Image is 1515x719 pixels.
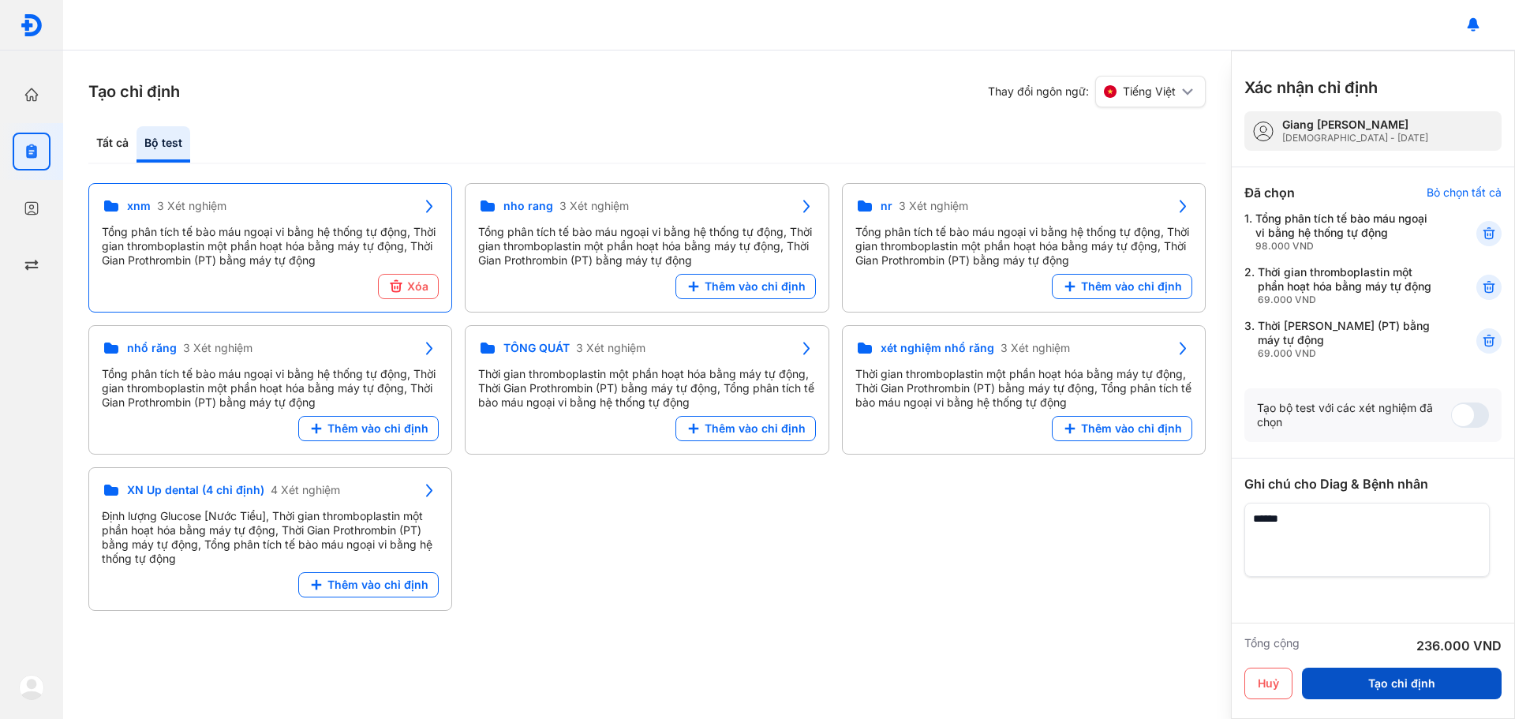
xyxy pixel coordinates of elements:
div: Giang [PERSON_NAME] [1282,118,1428,132]
div: Tổng phân tích tế bào máu ngoại vi bằng hệ thống tự động, Thời gian thromboplastin một phần hoạt ... [478,225,815,268]
span: xét nghiệm nhổ răng [881,341,994,355]
span: Thêm vào chỉ định [705,421,806,436]
div: Thời gian thromboplastin một phần hoạt hóa bằng máy tự động [1258,265,1438,306]
button: Thêm vào chỉ định [298,416,439,441]
div: Tổng cộng [1244,636,1300,655]
span: Thêm vào chỉ định [327,578,428,592]
div: Tổng phân tích tế bào máu ngoại vi bằng hệ thống tự động, Thời gian thromboplastin một phần hoạt ... [855,225,1192,268]
span: 4 Xét nghiệm [271,483,340,497]
button: Thêm vào chỉ định [675,274,816,299]
span: nhổ răng [127,341,177,355]
div: 3. [1244,319,1438,360]
button: Thêm vào chỉ định [1052,416,1192,441]
span: Xóa [407,279,428,294]
h3: Tạo chỉ định [88,81,180,103]
button: Thêm vào chỉ định [675,416,816,441]
div: Tổng phân tích tế bào máu ngoại vi bằng hệ thống tự động [1255,212,1438,253]
div: 2. [1244,265,1438,306]
div: Thời [PERSON_NAME] (PT) bằng máy tự động [1258,319,1438,360]
span: 3 Xét nghiệm [1001,341,1070,355]
span: nr [881,199,892,213]
span: TỔNG QUÁT [503,341,570,355]
div: Tất cả [88,126,137,163]
div: Tổng phân tích tế bào máu ngoại vi bằng hệ thống tự động, Thời gian thromboplastin một phần hoạt ... [102,225,439,268]
span: 3 Xét nghiệm [183,341,252,355]
h3: Xác nhận chỉ định [1244,77,1378,99]
span: nho rang [503,199,553,213]
span: XN Up dental (4 chỉ định) [127,483,264,497]
div: Đã chọn [1244,183,1295,202]
div: Định lượng Glucose [Nước Tiểu], Thời gian thromboplastin một phần hoạt hóa bằng máy tự động, Thời... [102,509,439,566]
div: 69.000 VND [1258,347,1438,360]
span: Tiếng Việt [1123,84,1176,99]
div: Tổng phân tích tế bào máu ngoại vi bằng hệ thống tự động, Thời gian thromboplastin một phần hoạt ... [102,367,439,410]
img: logo [20,13,43,37]
div: Thời gian thromboplastin một phần hoạt hóa bằng máy tự động, Thời Gian Prothrombin (PT) bằng máy ... [478,367,815,410]
div: Bộ test [137,126,190,163]
span: 3 Xét nghiệm [157,199,226,213]
div: 1. [1244,212,1438,253]
span: Thêm vào chỉ định [1081,279,1182,294]
div: Thay đổi ngôn ngữ: [988,76,1206,107]
div: 236.000 VND [1416,636,1502,655]
span: 3 Xét nghiệm [559,199,629,213]
img: logo [19,675,44,700]
div: Ghi chú cho Diag & Bệnh nhân [1244,474,1502,493]
div: 69.000 VND [1258,294,1438,306]
div: 98.000 VND [1255,240,1438,253]
span: Thêm vào chỉ định [705,279,806,294]
div: Tạo bộ test với các xét nghiệm đã chọn [1257,401,1451,429]
span: xnm [127,199,151,213]
button: Thêm vào chỉ định [298,572,439,597]
div: Thời gian thromboplastin một phần hoạt hóa bằng máy tự động, Thời Gian Prothrombin (PT) bằng máy ... [855,367,1192,410]
span: Thêm vào chỉ định [327,421,428,436]
span: 3 Xét nghiệm [899,199,968,213]
span: 3 Xét nghiệm [576,341,645,355]
button: Tạo chỉ định [1302,668,1502,699]
button: Huỷ [1244,668,1292,699]
span: Thêm vào chỉ định [1081,421,1182,436]
button: Xóa [378,274,439,299]
button: Thêm vào chỉ định [1052,274,1192,299]
div: Bỏ chọn tất cả [1427,185,1502,200]
div: [DEMOGRAPHIC_DATA] - [DATE] [1282,132,1428,144]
